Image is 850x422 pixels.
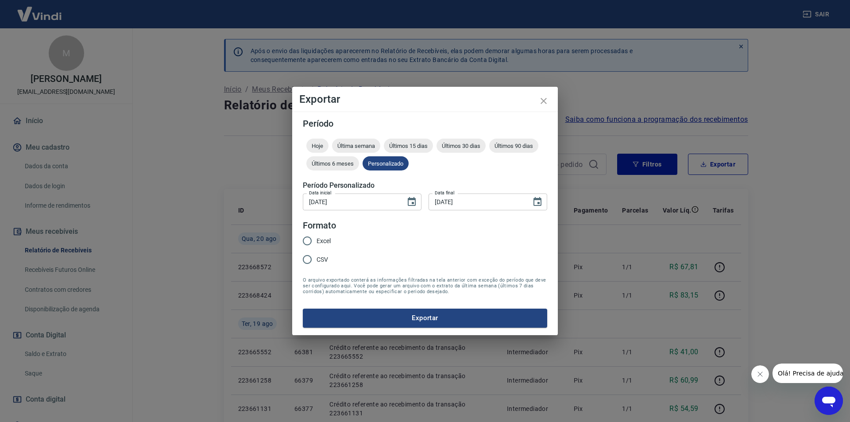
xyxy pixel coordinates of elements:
label: Data final [435,190,455,196]
input: DD/MM/YYYY [429,194,525,210]
div: Hoje [306,139,328,153]
span: Últimos 15 dias [384,143,433,149]
span: Últimos 90 dias [489,143,538,149]
iframe: Fechar mensagem [751,365,769,383]
button: close [533,90,554,112]
h5: Período Personalizado [303,181,547,190]
legend: Formato [303,219,336,232]
span: O arquivo exportado conterá as informações filtradas na tela anterior com exceção do período que ... [303,277,547,294]
label: Data inicial [309,190,332,196]
span: Olá! Precisa de ajuda? [5,6,74,13]
h4: Exportar [299,94,551,105]
iframe: Botão para abrir a janela de mensagens [815,387,843,415]
button: Choose date, selected date is 19 de ago de 2025 [403,193,421,211]
span: Últimos 6 meses [306,160,359,167]
span: Hoje [306,143,328,149]
div: Últimos 15 dias [384,139,433,153]
div: Última semana [332,139,380,153]
button: Exportar [303,309,547,327]
span: Última semana [332,143,380,149]
div: Últimos 6 meses [306,156,359,170]
div: Personalizado [363,156,409,170]
h5: Período [303,119,547,128]
span: Personalizado [363,160,409,167]
div: Últimos 90 dias [489,139,538,153]
span: CSV [317,255,328,264]
span: Últimos 30 dias [437,143,486,149]
input: DD/MM/YYYY [303,194,399,210]
div: Últimos 30 dias [437,139,486,153]
iframe: Mensagem da empresa [773,364,843,383]
span: Excel [317,236,331,246]
button: Choose date, selected date is 20 de ago de 2025 [529,193,546,211]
